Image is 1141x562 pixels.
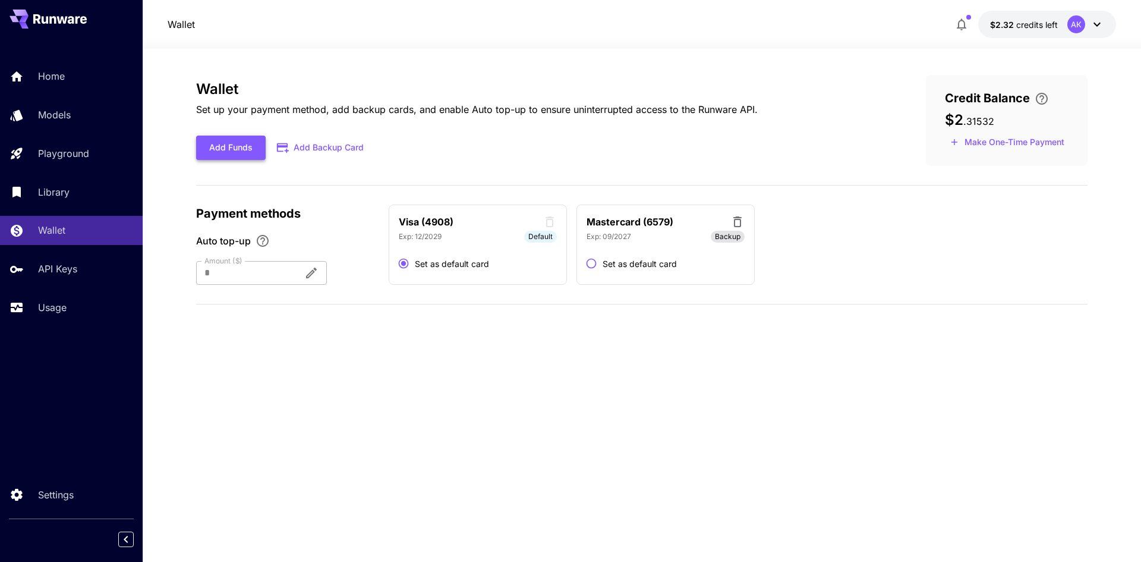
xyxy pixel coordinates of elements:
p: Exp: 09/2027 [587,231,631,242]
p: Usage [38,300,67,315]
button: Enter your card details and choose an Auto top-up amount to avoid service interruptions. We'll au... [1030,92,1054,106]
span: $2.32 [990,20,1016,30]
p: Settings [38,488,74,502]
p: Home [38,69,65,83]
p: API Keys [38,262,77,276]
span: credits left [1016,20,1058,30]
span: $2 [945,111,963,128]
div: Collapse sidebar [127,529,143,550]
p: Payment methods [196,205,374,222]
p: Playground [38,146,89,161]
span: Credit Balance [945,89,1030,107]
label: Amount ($) [204,256,242,266]
button: $2.31532АК [978,11,1116,38]
button: Add Backup Card [266,136,376,159]
p: Visa (4908) [399,215,453,229]
button: Collapse sidebar [118,532,134,547]
span: Set as default card [603,258,677,270]
button: Make a one-time, non-recurring payment [945,133,1070,152]
p: Set up your payment method, add backup cards, and enable Auto top-up to ensure uninterrupted acce... [196,102,758,117]
p: Exp: 12/2029 [399,231,442,242]
span: . 31532 [963,115,994,127]
span: Auto top-up [196,234,251,248]
span: Backup [715,231,740,242]
div: АК [1067,15,1085,33]
a: Wallet [168,17,195,32]
span: Default [524,231,557,242]
h3: Wallet [196,81,758,98]
button: Add Funds [196,136,266,160]
div: $2.31532 [990,18,1058,31]
p: Models [38,108,71,122]
p: Wallet [38,223,65,237]
p: Mastercard (6579) [587,215,673,229]
span: Set as default card [415,258,489,270]
button: Enable Auto top-up to ensure uninterrupted service. We'll automatically bill the chosen amount wh... [251,234,275,248]
nav: breadcrumb [168,17,195,32]
p: Library [38,185,70,199]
